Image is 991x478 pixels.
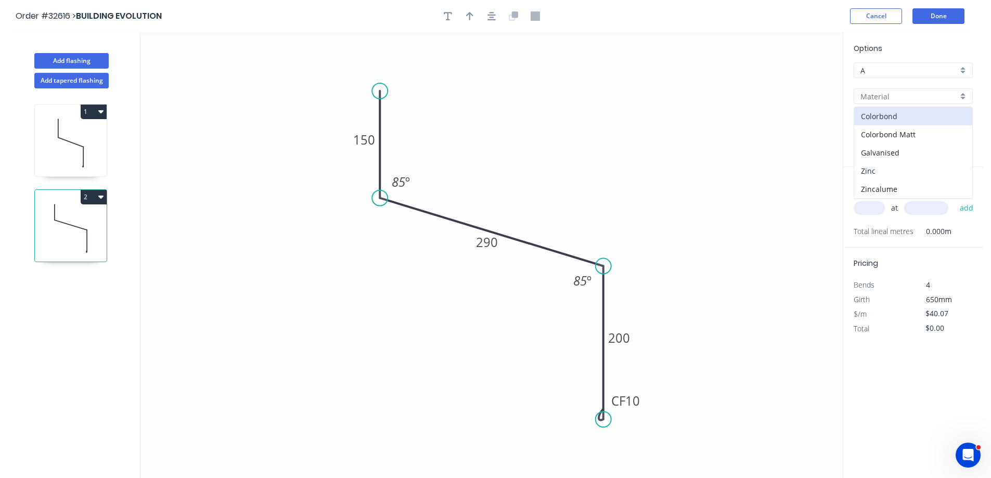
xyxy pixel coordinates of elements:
tspan: 200 [608,329,630,346]
div: Colorbond [854,107,972,125]
iframe: Intercom live chat [956,443,981,468]
button: Done [912,8,964,24]
div: Zincalume [854,180,972,198]
button: Add tapered flashing [34,73,109,88]
tspan: 10 [625,392,640,409]
div: Zinc [854,162,972,180]
button: Add flashing [34,53,109,69]
tspan: º [587,272,591,289]
span: 0.000m [913,224,951,239]
tspan: 290 [476,234,498,251]
input: Price level [860,65,958,76]
span: Total [854,324,869,333]
span: 650mm [926,294,952,304]
div: Colorbond Matt [854,125,972,144]
div: Galvanised [854,144,972,162]
tspan: 85 [573,272,587,289]
tspan: CF [611,392,625,409]
span: BUILDING EVOLUTION [76,10,162,22]
span: Girth [854,294,870,304]
tspan: º [405,173,410,190]
tspan: 150 [353,131,375,148]
span: 4 [926,280,930,290]
span: Pricing [854,258,878,268]
button: add [955,199,979,217]
tspan: 85 [392,173,405,190]
input: Material [860,91,958,102]
span: Bends [854,280,874,290]
span: Options [854,43,882,54]
button: 2 [81,190,107,204]
span: Total lineal metres [854,224,913,239]
span: $/m [854,309,867,319]
span: Order #32616 > [16,10,76,22]
span: at [891,201,898,215]
svg: 0 [140,32,843,478]
button: 1 [81,105,107,119]
button: Cancel [850,8,902,24]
